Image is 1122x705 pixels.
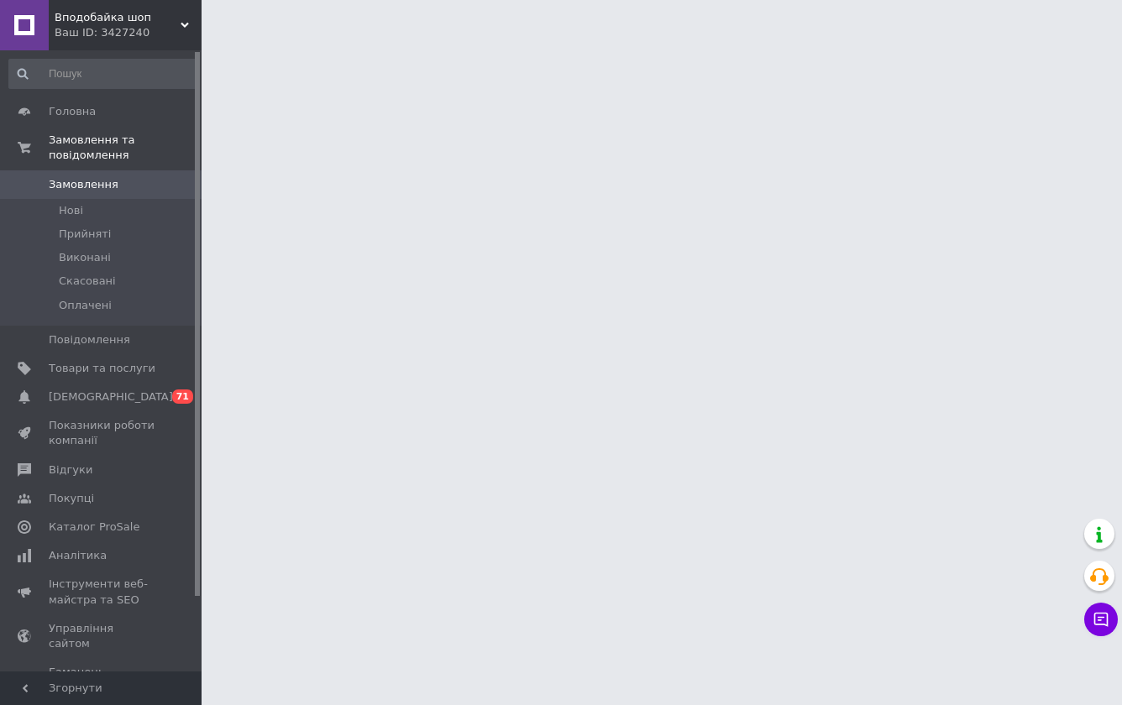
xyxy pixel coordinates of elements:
[59,250,111,265] span: Виконані
[8,59,198,89] input: Пошук
[49,491,94,506] span: Покупці
[55,25,202,40] div: Ваш ID: 3427240
[49,665,155,695] span: Гаманець компанії
[172,389,193,404] span: 71
[49,177,118,192] span: Замовлення
[55,10,181,25] span: Вподобайка шоп
[59,298,112,313] span: Оплачені
[49,104,96,119] span: Головна
[49,418,155,448] span: Показники роботи компанії
[49,621,155,651] span: Управління сайтом
[59,274,116,289] span: Скасовані
[49,462,92,478] span: Відгуки
[49,332,130,347] span: Повідомлення
[1084,603,1118,636] button: Чат з покупцем
[49,548,107,563] span: Аналітика
[59,227,111,242] span: Прийняті
[49,577,155,607] span: Інструменти веб-майстра та SEO
[49,520,139,535] span: Каталог ProSale
[49,389,173,405] span: [DEMOGRAPHIC_DATA]
[59,203,83,218] span: Нові
[49,133,202,163] span: Замовлення та повідомлення
[49,361,155,376] span: Товари та послуги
